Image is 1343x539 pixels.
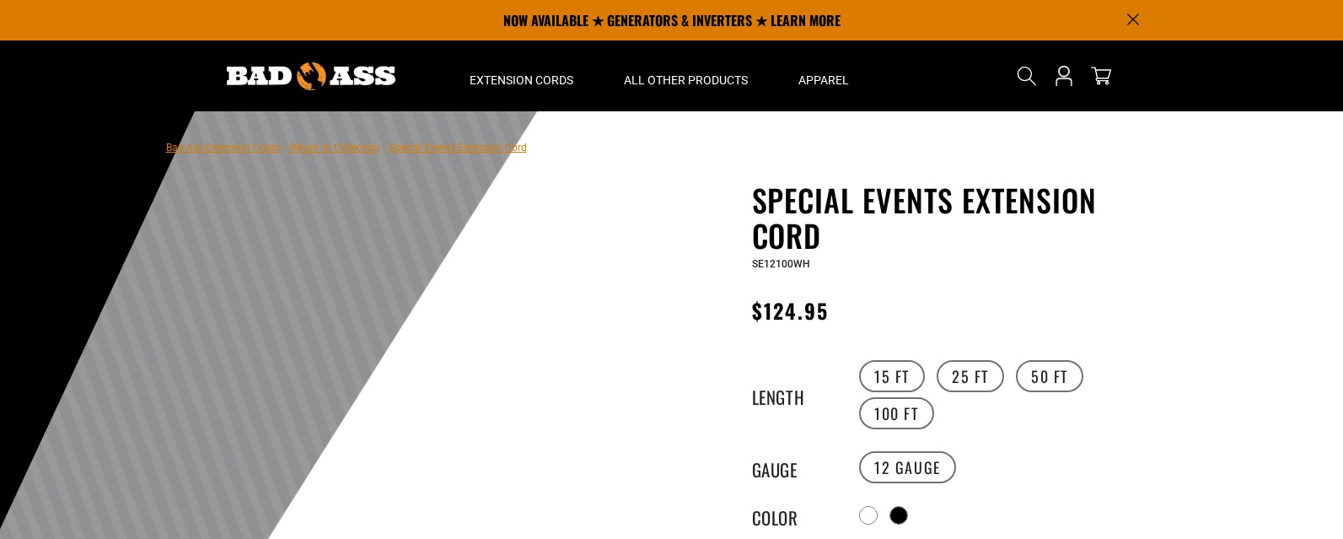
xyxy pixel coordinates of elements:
legend: Color [752,504,836,526]
span: All Other Products [624,73,748,88]
a: Bad Ass Extension Cords [166,142,280,154]
summary: Extension Cords [444,40,599,111]
label: 12 Gauge [859,451,956,483]
span: Special Events Extension Cord [389,142,527,154]
span: Extension Cords [470,73,573,88]
nav: breadcrumbs [166,137,527,157]
span: Apparel [798,73,849,88]
legend: Length [752,384,836,406]
summary: Search [1013,62,1040,89]
span: › [383,142,386,154]
label: 15 FT [859,360,925,392]
summary: Apparel [773,40,874,111]
legend: Gauge [752,456,836,478]
summary: All Other Products [599,40,773,111]
label: 25 FT [937,360,1004,392]
label: 50 FT [1016,360,1083,392]
label: 100 FT [859,397,934,429]
span: › [283,142,287,154]
h1: Special Events Extension Cord [752,182,1165,253]
a: Return to Collection [290,142,379,154]
span: $124.95 [752,295,830,326]
img: Bad Ass Extension Cords [227,62,395,90]
span: SE12100WH [752,258,810,270]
